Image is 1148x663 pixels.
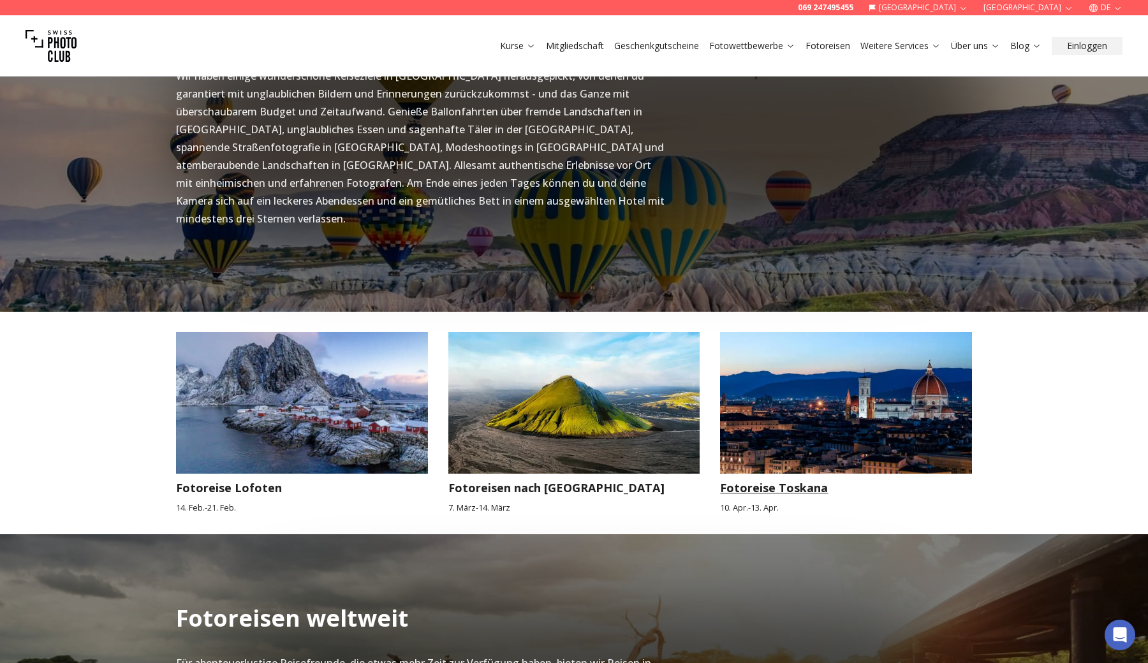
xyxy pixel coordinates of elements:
h3: Fotoreisen nach [GEOGRAPHIC_DATA] [448,479,700,497]
a: Weitere Services [860,40,941,52]
img: Swiss photo club [26,20,77,71]
button: Über uns [946,37,1005,55]
a: Geschenkgutscheine [614,40,699,52]
a: Über uns [951,40,1000,52]
a: Blog [1010,40,1041,52]
h3: Fotoreise Toskana [720,479,972,497]
a: Fotoreise LofotenFotoreise Lofoten14. Feb.-21. Feb. [176,332,428,514]
h2: Fotoreisen weltweit [176,606,408,631]
img: Fotoreise Toskana [720,332,972,474]
button: Weitere Services [855,37,946,55]
button: Kurse [495,37,541,55]
small: 14. Feb. - 21. Feb. [176,502,428,514]
a: 069 247495455 [798,3,853,13]
h3: Fotoreise Lofoten [176,479,428,497]
button: Einloggen [1052,37,1122,55]
button: Fotoreisen [800,37,855,55]
button: Fotowettbewerbe [704,37,800,55]
a: Kurse [500,40,536,52]
div: Open Intercom Messenger [1105,620,1135,650]
small: 7. März - 14. März [448,502,700,514]
button: Geschenkgutscheine [609,37,704,55]
img: Fotoreisen nach Island [436,325,712,481]
a: Fotoreisen [806,40,850,52]
a: Fotowettbewerbe [709,40,795,52]
button: Mitgliedschaft [541,37,609,55]
img: Fotoreise Lofoten [163,325,440,481]
p: Wir haben einige wunderschöne Reiseziele in [GEOGRAPHIC_DATA] herausgepickt, von denen du garanti... [176,67,666,228]
button: Blog [1005,37,1047,55]
a: Fotoreisen nach IslandFotoreisen nach [GEOGRAPHIC_DATA]7. März-14. März [448,332,700,514]
a: Fotoreise ToskanaFotoreise Toskana10. Apr.-13. Apr. [720,332,972,514]
small: 10. Apr. - 13. Apr. [720,502,972,514]
a: Mitgliedschaft [546,40,604,52]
